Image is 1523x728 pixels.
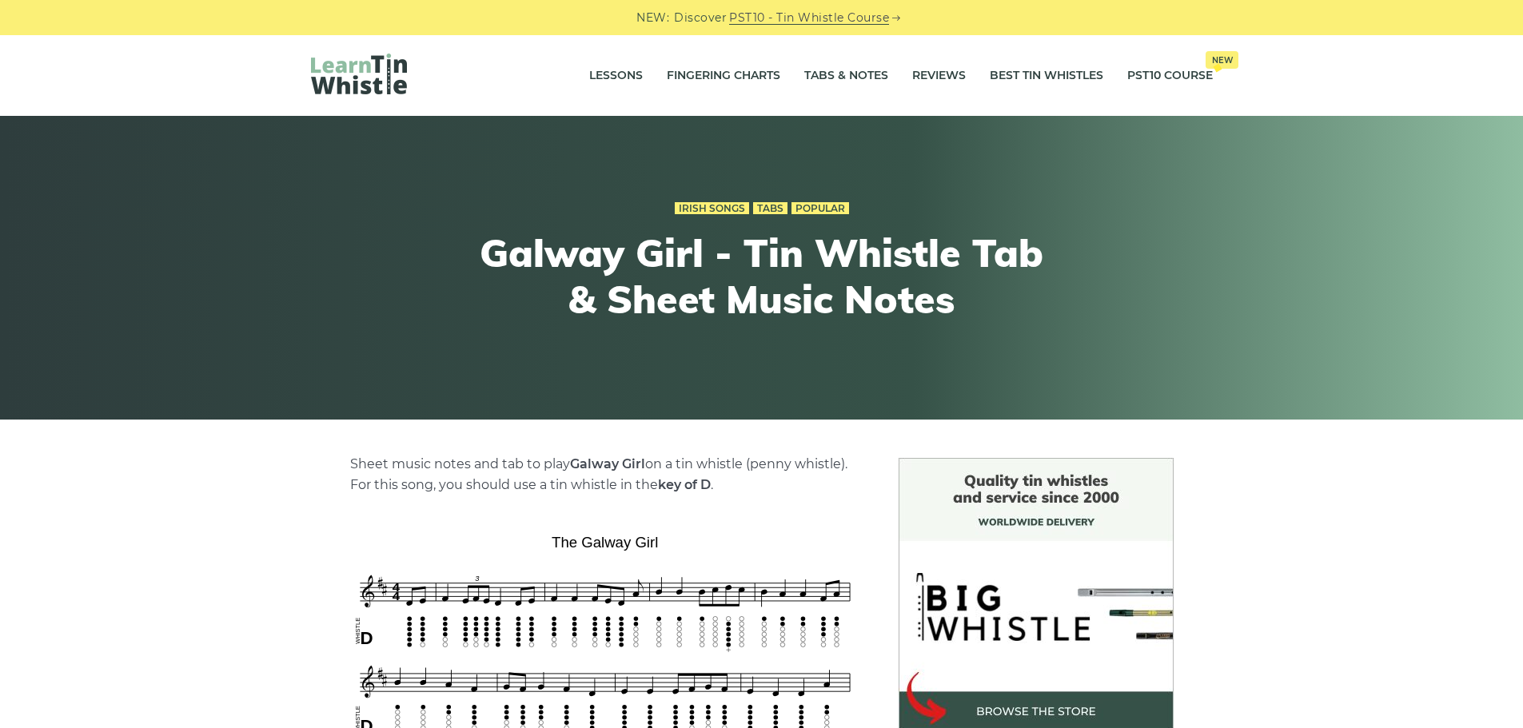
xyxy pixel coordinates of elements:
a: Lessons [589,56,643,96]
a: Fingering Charts [667,56,780,96]
a: Reviews [912,56,966,96]
a: PST10 CourseNew [1127,56,1213,96]
p: Sheet music notes and tab to play on a tin whistle (penny whistle). For this song, you should use... [350,454,860,495]
h1: Galway Girl - Tin Whistle Tab & Sheet Music Notes [468,230,1056,322]
a: Tabs & Notes [804,56,888,96]
a: Irish Songs [675,202,749,215]
strong: key of D [658,477,711,492]
img: LearnTinWhistle.com [311,54,407,94]
strong: Galway Girl [570,456,645,471]
a: Tabs [753,202,787,215]
a: Popular [791,202,849,215]
a: Best Tin Whistles [990,56,1103,96]
span: New [1206,51,1238,69]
